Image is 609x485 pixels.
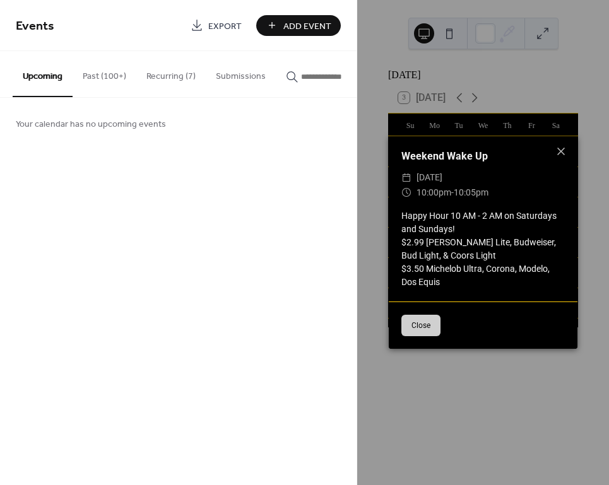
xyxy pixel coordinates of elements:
[401,185,411,201] div: ​
[283,20,331,33] span: Add Event
[16,14,54,38] span: Events
[401,315,440,336] button: Close
[16,118,166,131] span: Your calendar has no upcoming events
[401,170,411,185] div: ​
[389,149,577,164] div: Weekend Wake Up
[451,187,454,197] span: -
[389,209,577,289] div: Happy Hour 10 AM - 2 AM on Saturdays and Sundays! $2.99 [PERSON_NAME] Lite, Budweiser, Bud Light,...
[136,51,206,96] button: Recurring (7)
[73,51,136,96] button: Past (100+)
[208,20,242,33] span: Export
[417,170,442,185] span: [DATE]
[206,51,276,96] button: Submissions
[13,51,73,97] button: Upcoming
[417,187,451,197] span: 10:00pm
[454,187,488,197] span: 10:05pm
[256,15,341,36] button: Add Event
[181,15,251,36] a: Export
